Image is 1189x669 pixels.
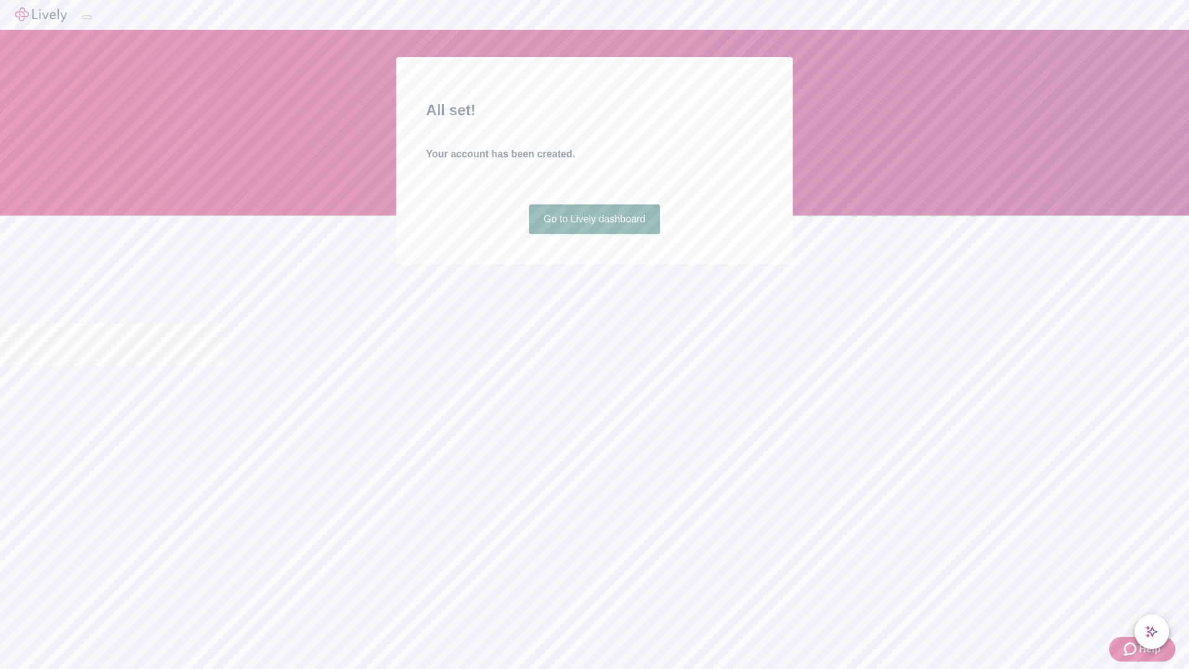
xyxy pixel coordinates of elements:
[529,204,661,234] a: Go to Lively dashboard
[426,147,763,162] h4: Your account has been created.
[15,7,67,22] img: Lively
[1139,642,1161,657] span: Help
[82,15,92,19] button: Log out
[1109,637,1175,662] button: Zendesk support iconHelp
[1135,614,1169,649] button: chat
[1124,642,1139,657] svg: Zendesk support icon
[1146,626,1158,638] svg: Lively AI Assistant
[426,99,763,121] h2: All set!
